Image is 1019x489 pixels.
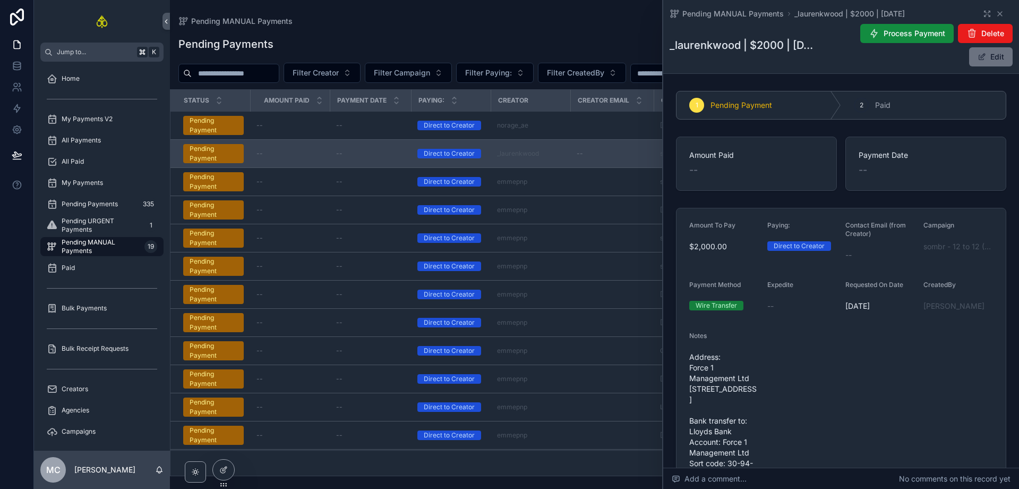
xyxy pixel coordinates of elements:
a: Pending Payment [183,313,244,332]
span: Campaign [661,96,696,105]
span: Creator [498,96,528,105]
a: sombr - 12 to 12 (Phase 7) [923,241,993,252]
span: My Payments V2 [62,115,113,123]
span: -- [256,375,263,383]
a: Creators [40,380,164,399]
span: -- [336,290,342,299]
a: [PERSON_NAME] - Everytime [660,290,780,299]
div: scrollable content [34,62,170,451]
a: -- [336,318,405,327]
span: emmepnp [497,234,527,242]
a: Direct to Creator [417,149,484,158]
div: 19 [144,240,157,253]
span: Add a comment... [672,474,747,484]
span: -- [256,403,263,411]
a: [PERSON_NAME] [PERSON_NAME] - I luv that babe [660,431,780,440]
span: -- [336,318,342,327]
span: Payment Method [689,281,741,289]
a: -- [256,206,323,214]
a: sombr - 12 to 12 (Phase 7) [660,149,737,158]
span: emmepnp [497,347,527,355]
p: [PERSON_NAME] [74,465,135,475]
a: Bulk Payments [40,299,164,318]
div: Pending Payment [190,172,237,191]
a: sombr - crushing (Phase 1) [660,262,740,271]
span: Amount Paid [689,150,824,161]
a: [PERSON_NAME] [923,301,984,311]
span: Pending Payment [710,100,772,111]
a: [PERSON_NAME] - Everytime [660,290,749,299]
a: [PERSON_NAME] [660,206,780,214]
button: Select Button [365,63,452,83]
span: -- [336,403,342,411]
span: Agencies [62,406,89,415]
div: Pending Payment [190,398,237,417]
a: -- [256,375,323,383]
button: Edit [969,47,1013,66]
a: emmepnp [497,318,564,327]
span: Amount Paid [264,96,310,105]
span: -- [336,431,342,440]
a: norage_ae [497,121,528,130]
span: -- [859,163,867,178]
a: Pending Payment [183,369,244,389]
a: sombr - crushing (Phase 1) [660,178,780,186]
a: sombr - 12 to 12 (Phase 7) [660,234,737,242]
a: Direct to Creator [417,121,484,130]
a: emmepnp [497,178,527,186]
span: MC [46,463,61,476]
span: emmepnp [497,403,527,411]
div: Pending Payment [190,257,237,276]
span: All Paid [62,157,84,166]
a: Paid [40,258,164,277]
span: emmepnp [497,375,527,383]
a: Pending URGENT Payments1 [40,216,164,235]
a: _laurenkwood [497,149,539,158]
a: [PERSON_NAME] - Last Looks [660,121,780,130]
a: Lithe x [PERSON_NAME] - Cannonball [660,403,780,411]
a: Pending Payment [183,116,244,135]
span: -- [336,121,342,130]
span: Campaigns [62,427,96,436]
span: Pending MANUAL Payments [191,16,293,27]
div: Pending Payment [190,200,237,220]
span: Paid [875,100,890,111]
a: Direct to Creator [417,431,484,440]
span: Delete [981,28,1004,39]
span: Campaign [923,221,954,229]
button: Delete [958,24,1013,43]
span: Filter Paying: [465,68,512,78]
span: -- [336,347,342,355]
div: Direct to Creator [424,318,475,327]
a: Pending Payment [183,398,244,417]
a: My Payments V2 [40,109,164,129]
a: -- [256,403,323,411]
a: emmepnp [497,262,527,271]
span: [PERSON_NAME] [660,375,712,383]
a: -- [256,178,323,186]
a: [PERSON_NAME] - Last Looks [660,121,750,130]
a: emmepnp [497,431,527,440]
span: 2 [860,101,863,109]
div: Direct to Creator [424,374,475,384]
span: -- [336,206,342,214]
a: Pending MANUAL Payments [178,16,293,27]
a: -- [256,234,323,242]
a: -- [256,318,323,327]
a: Pending Payment [183,257,244,276]
span: Creators [62,385,88,393]
a: emmepnp [497,375,564,383]
a: -- [336,262,405,271]
div: Direct to Creator [424,431,475,440]
a: Direct to Creator [417,290,484,299]
div: Pending Payment [190,426,237,445]
div: Direct to Creator [424,149,475,158]
a: -- [577,149,647,158]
